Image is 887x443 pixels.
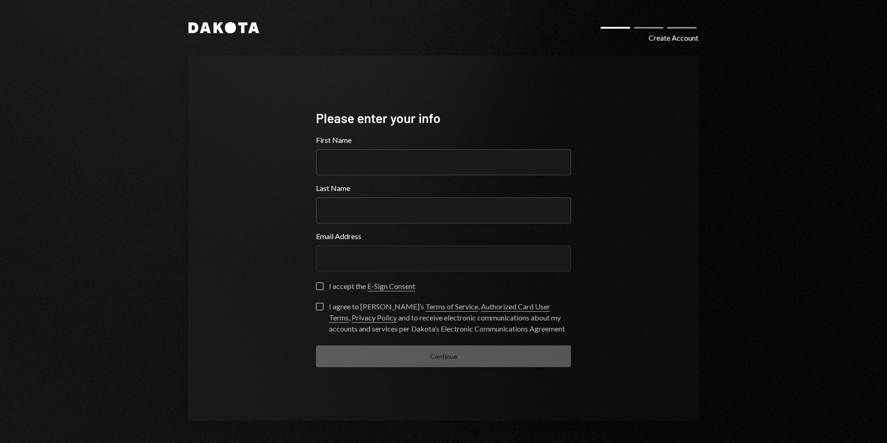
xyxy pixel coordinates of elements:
[316,183,571,194] label: Last Name
[329,301,571,334] div: I agree to [PERSON_NAME]’s , , and to receive electronic communications about my accounts and ser...
[316,109,571,127] div: Please enter your info
[352,313,397,323] a: Privacy Policy
[367,282,415,291] a: E-Sign Consent
[649,32,699,43] div: Create Account
[316,135,571,146] label: First Name
[316,231,571,242] label: Email Address
[329,302,550,323] a: Authorized Card User Terms
[316,283,323,290] button: I accept the E-Sign Consent
[329,281,415,292] div: I accept the
[425,302,478,312] a: Terms of Service
[316,303,323,310] button: I agree to [PERSON_NAME]’s Terms of Service, Authorized Card User Terms, Privacy Policy and to re...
